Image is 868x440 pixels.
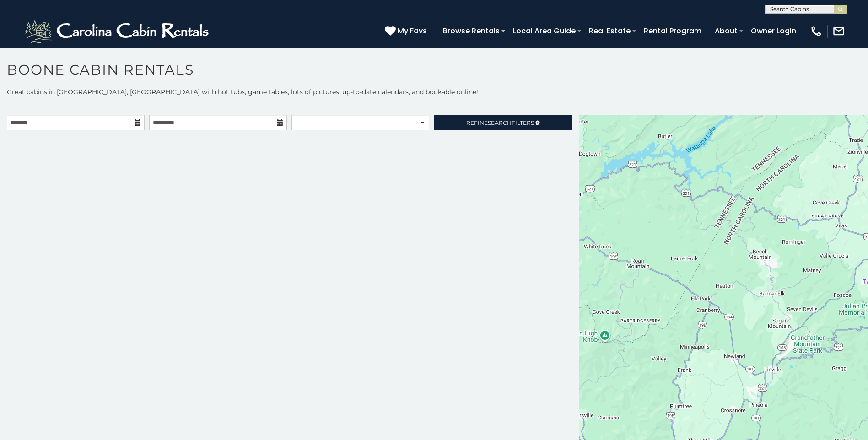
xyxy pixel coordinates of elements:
[23,17,213,45] img: White-1-2.png
[710,23,742,39] a: About
[639,23,706,39] a: Rental Program
[832,25,845,38] img: mail-regular-white.png
[398,25,427,37] span: My Favs
[810,25,823,38] img: phone-regular-white.png
[584,23,635,39] a: Real Estate
[746,23,801,39] a: Owner Login
[488,119,512,126] span: Search
[385,25,429,37] a: My Favs
[508,23,580,39] a: Local Area Guide
[434,115,571,130] a: RefineSearchFilters
[438,23,504,39] a: Browse Rentals
[466,119,534,126] span: Refine Filters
